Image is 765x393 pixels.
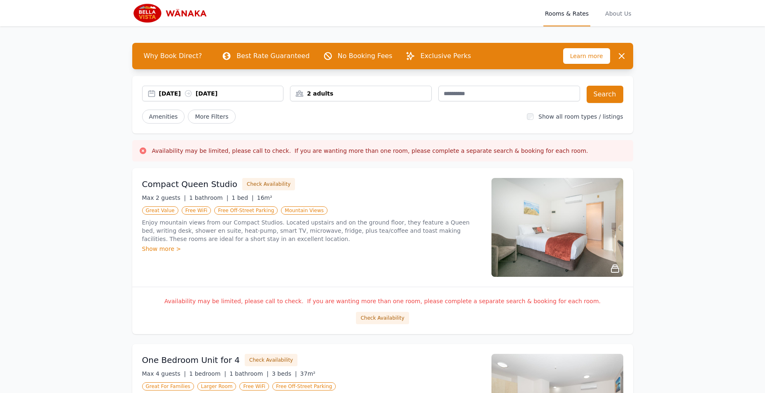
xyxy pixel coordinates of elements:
span: Mountain Views [281,206,327,215]
p: Exclusive Perks [420,51,471,61]
p: Enjoy mountain views from our Compact Studios. Located upstairs and on the ground floor, they fea... [142,218,482,243]
span: 16m² [257,194,272,201]
span: Free Off-Street Parking [214,206,278,215]
button: Search [587,86,623,103]
span: More Filters [188,110,235,124]
span: Why Book Direct? [137,48,209,64]
div: Show more > [142,245,482,253]
span: Great Value [142,206,178,215]
span: Max 4 guests | [142,370,186,377]
span: 1 bedroom | [189,370,226,377]
div: 2 adults [290,89,431,98]
h3: Compact Queen Studio [142,178,238,190]
p: Best Rate Guaranteed [236,51,309,61]
span: 37m² [300,370,316,377]
span: Larger Room [197,382,236,391]
span: Free WiFi [239,382,269,391]
button: Check Availability [242,178,295,190]
label: Show all room types / listings [538,113,623,120]
p: No Booking Fees [338,51,393,61]
span: Great For Families [142,382,194,391]
span: 1 bed | [232,194,253,201]
img: Bella Vista Wanaka [132,3,211,23]
button: Check Availability [245,354,297,366]
h3: Availability may be limited, please call to check. If you are wanting more than one room, please ... [152,147,588,155]
button: Check Availability [356,312,409,324]
span: Max 2 guests | [142,194,186,201]
div: [DATE] [DATE] [159,89,283,98]
span: 1 bathroom | [189,194,228,201]
span: Learn more [563,48,610,64]
p: Availability may be limited, please call to check. If you are wanting more than one room, please ... [142,297,623,305]
span: 3 beds | [272,370,297,377]
h3: One Bedroom Unit for 4 [142,354,240,366]
span: 1 bathroom | [229,370,269,377]
span: Free WiFi [182,206,211,215]
button: Amenities [142,110,185,124]
span: Free Off-Street Parking [272,382,336,391]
